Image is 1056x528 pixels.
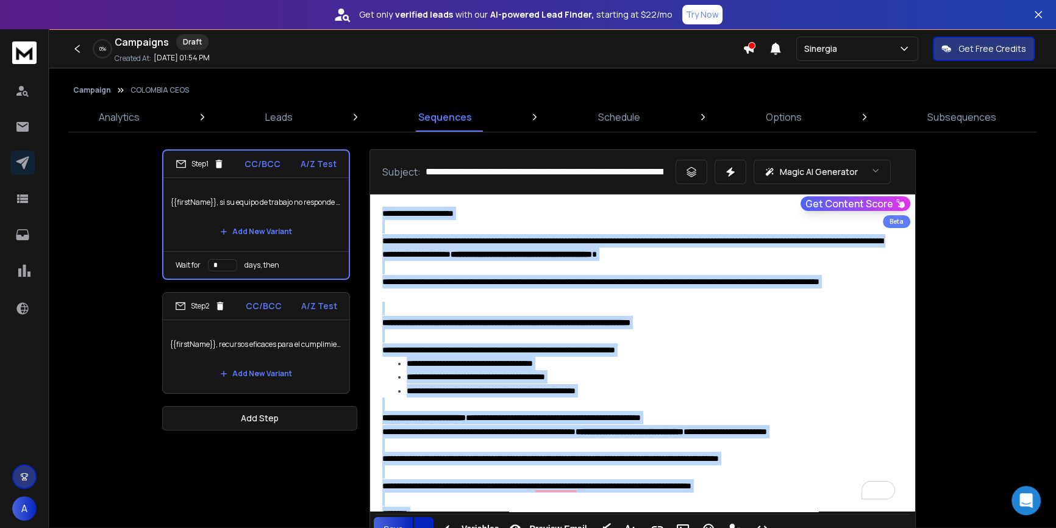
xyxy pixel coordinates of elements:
[591,102,648,132] a: Schedule
[12,41,37,64] img: logo
[265,110,293,124] p: Leads
[171,185,341,219] p: {{firstName}}, si su equipo de trabajo no responde a las expectativas de resultado, esto le inter...
[411,102,479,132] a: Sequences
[99,45,106,52] p: 0 %
[244,158,280,170] p: CC/BCC
[682,5,722,24] button: Try Now
[301,158,337,170] p: A/Z Test
[301,300,337,312] p: A/Z Test
[766,110,802,124] p: Options
[958,43,1026,55] p: Get Free Credits
[359,9,672,21] p: Get only with our starting at $22/mo
[754,160,891,184] button: Magic AI Generator
[91,102,147,132] a: Analytics
[258,102,300,132] a: Leads
[73,85,111,95] button: Campaign
[210,362,302,386] button: Add New Variant
[210,219,302,244] button: Add New Variant
[244,260,279,270] p: days, then
[176,159,224,169] div: Step 1
[115,54,151,63] p: Created At:
[115,35,169,49] h1: Campaigns
[175,301,226,312] div: Step 2
[801,196,910,211] button: Get Content Score
[382,165,421,179] p: Subject:
[99,110,140,124] p: Analytics
[804,43,842,55] p: Sinergia
[176,260,201,270] p: Wait for
[1011,486,1041,515] div: Open Intercom Messenger
[162,149,350,280] li: Step1CC/BCCA/Z Test{{firstName}}, si su equipo de trabajo no responde a las expectativas de resul...
[12,496,37,521] button: A
[418,110,472,124] p: Sequences
[933,37,1035,61] button: Get Free Credits
[780,166,858,178] p: Magic AI Generator
[370,194,915,512] div: To enrich screen reader interactions, please activate Accessibility in Grammarly extension settings
[176,34,209,50] div: Draft
[130,85,189,95] p: COLOMBIA CEOS
[490,9,594,21] strong: AI-powered Lead Finder,
[395,9,453,21] strong: verified leads
[920,102,1004,132] a: Subsequences
[598,110,640,124] p: Schedule
[927,110,996,124] p: Subsequences
[154,53,210,63] p: [DATE] 01:54 PM
[883,215,910,228] div: Beta
[162,292,350,394] li: Step2CC/BCCA/Z Test{{firstName}}, recursos eficaces para el cumplimiento de las metas corporativa...
[246,300,282,312] p: CC/BCC
[170,327,342,362] p: {{firstName}}, recursos eficaces para el cumplimiento de las metas corporativas de {{companyName}}
[686,9,719,21] p: Try Now
[162,406,357,430] button: Add Step
[758,102,809,132] a: Options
